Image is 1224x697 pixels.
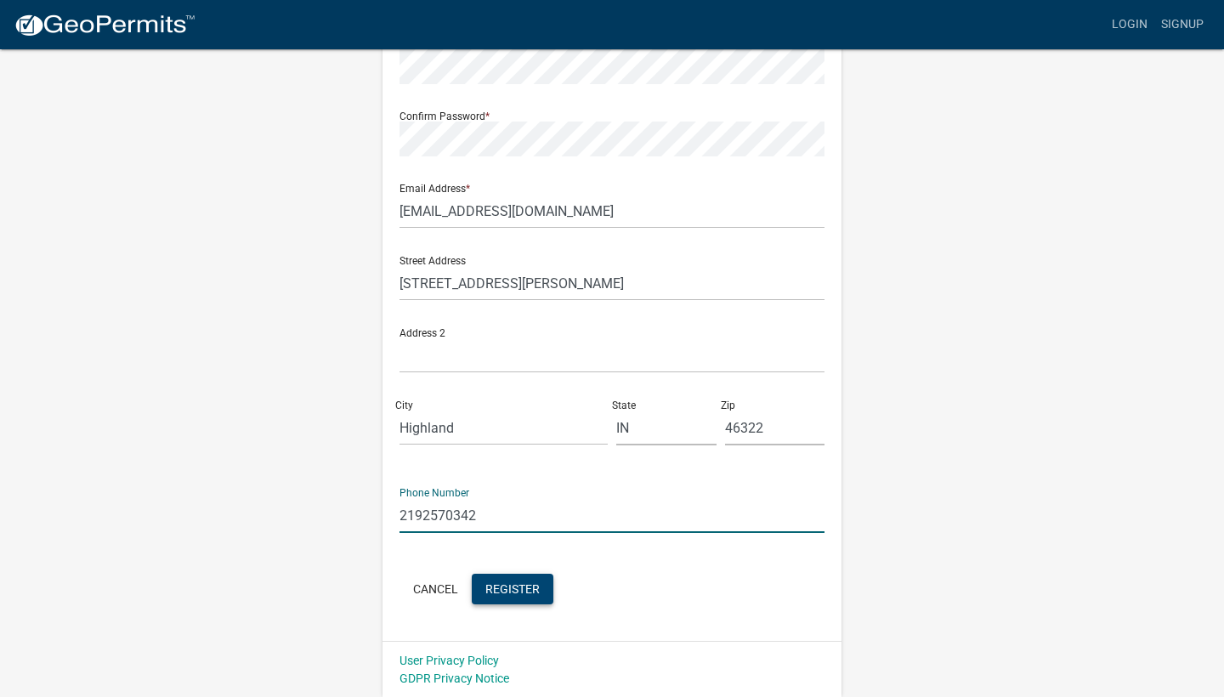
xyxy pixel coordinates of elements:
a: GDPR Privacy Notice [399,671,509,685]
span: Register [485,581,540,595]
button: Register [472,574,553,604]
a: Signup [1154,8,1210,41]
a: Login [1105,8,1154,41]
button: Cancel [399,574,472,604]
a: User Privacy Policy [399,654,499,667]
